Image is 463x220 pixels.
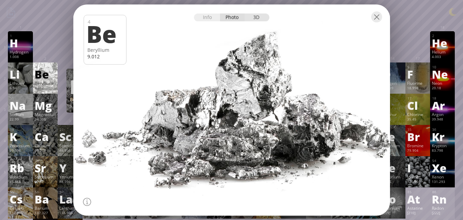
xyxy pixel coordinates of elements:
div: 57 [60,190,81,194]
div: Cs [10,194,31,205]
div: 79.904 [407,148,428,154]
div: Polonium [382,205,403,211]
div: Br [407,131,428,142]
div: Ba [35,194,56,205]
div: Rubidium [10,174,31,180]
div: [209] [382,211,403,216]
div: 8 [382,65,403,69]
div: Magnesium [35,112,56,117]
div: Yttrium [59,174,81,180]
div: Iodine [407,174,428,180]
div: Krypton [432,143,453,148]
div: 20 [35,127,56,132]
div: Sr [35,162,56,173]
div: 15.999 [382,86,403,91]
div: 4 [35,65,56,69]
div: Sulphur [382,112,403,117]
div: 2 [432,34,453,38]
div: I [407,162,428,173]
div: 3D [245,13,269,21]
div: La [59,194,81,205]
div: 19 [10,127,31,132]
div: Y [59,162,81,173]
div: Info [194,13,220,21]
div: [210] [407,211,428,216]
div: 83.798 [432,148,453,154]
div: Radon [432,205,453,211]
div: 9 [407,65,428,69]
div: Xe [432,162,453,173]
div: Chlorine [407,112,428,117]
div: Se [382,131,403,142]
div: Li [10,69,31,80]
div: Xenon [432,174,453,180]
div: Potassium [10,143,31,148]
div: 127.6 [382,180,403,185]
div: 131.293 [432,180,453,185]
div: Argon [432,112,453,117]
div: Scandium [59,143,81,148]
div: Sodium [10,112,31,117]
div: Na [10,100,31,111]
div: Hydrogen [10,49,31,55]
div: Bromine [407,143,428,148]
div: 88.906 [59,180,81,185]
div: 85.468 [10,180,31,185]
div: Barium [35,205,56,211]
div: 9.012 [35,86,56,91]
div: S [382,100,403,111]
h1: Talbica. Interactive chemistry [3,3,460,18]
div: Rn [432,194,453,205]
div: 22.99 [10,117,31,123]
div: Be [35,69,56,80]
div: 9.012 [87,53,123,60]
div: 53 [407,159,428,163]
div: Sc [59,131,81,142]
div: 85 [407,190,428,194]
div: 20.18 [432,86,453,91]
div: 138.905 [59,211,81,216]
div: 1 [10,34,31,38]
div: 6.94 [10,86,31,91]
div: 84 [382,190,403,194]
div: Lithium [10,80,31,86]
div: 39.948 [432,117,453,123]
div: Lanthanum [59,205,81,211]
div: 35.45 [407,117,428,123]
div: 21 [60,127,81,132]
div: Ne [432,69,453,80]
div: Rb [10,162,31,173]
div: Strontium [35,174,56,180]
div: Neon [432,80,453,86]
div: 11 [10,96,31,101]
div: Ca [35,131,56,142]
div: 39 [60,159,81,163]
div: 126.904 [407,180,428,185]
div: Tellurium [382,174,403,180]
div: 52 [382,159,403,163]
div: K [10,131,31,142]
div: 10 [432,65,453,69]
div: 12 [35,96,56,101]
div: 16 [382,96,403,101]
div: Fluorine [407,80,428,86]
div: 1.008 [10,55,31,60]
div: Beryllium [35,80,56,86]
div: 55 [10,190,31,194]
div: Helium [432,49,453,55]
div: 3 [10,65,31,69]
div: 56 [35,190,56,194]
div: 137.327 [35,211,56,216]
div: 39.098 [10,148,31,154]
div: 4.003 [432,55,453,60]
div: Mg [35,100,56,111]
div: [222] [432,211,453,216]
div: Te [382,162,403,173]
div: 4 [70,72,101,78]
div: At [407,194,428,205]
div: Cl [407,100,428,111]
div: Selenium [382,143,403,148]
div: 40.078 [35,148,56,154]
div: Calcium [35,143,56,148]
div: H [10,37,31,48]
